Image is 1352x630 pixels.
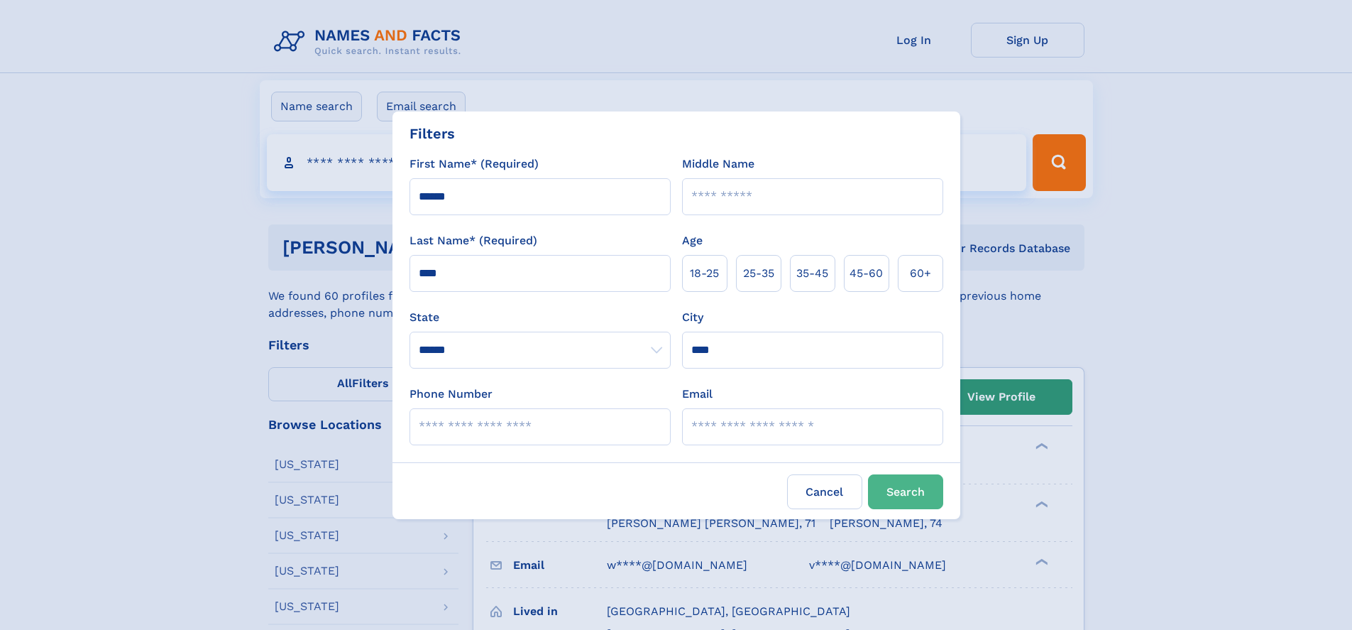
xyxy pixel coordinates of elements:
[410,156,539,173] label: First Name* (Required)
[787,474,862,509] label: Cancel
[743,265,774,282] span: 25‑35
[410,232,537,249] label: Last Name* (Required)
[690,265,719,282] span: 18‑25
[682,232,703,249] label: Age
[682,156,754,173] label: Middle Name
[910,265,931,282] span: 60+
[868,474,943,509] button: Search
[796,265,828,282] span: 35‑45
[410,123,455,144] div: Filters
[850,265,883,282] span: 45‑60
[682,309,703,326] label: City
[410,386,493,403] label: Phone Number
[410,309,671,326] label: State
[682,386,713,403] label: Email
